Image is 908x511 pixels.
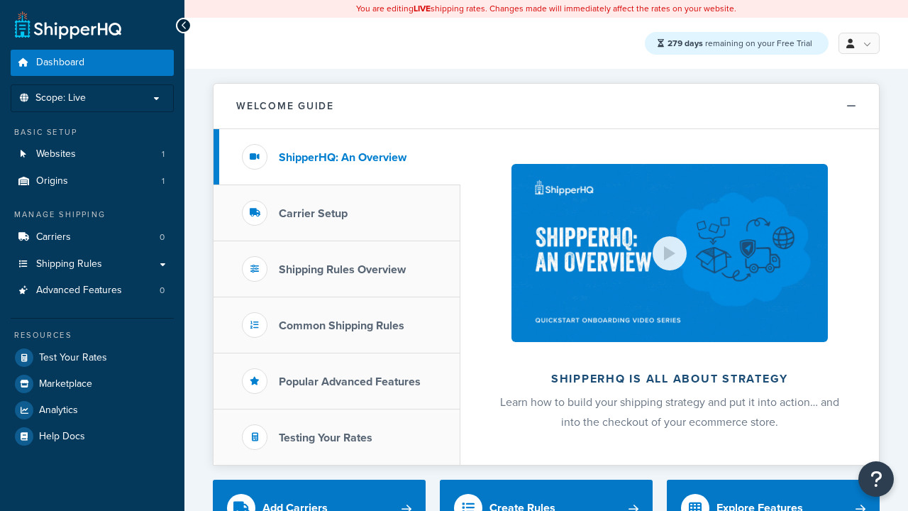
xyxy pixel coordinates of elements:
[279,432,372,444] h3: Testing Your Rates
[11,329,174,341] div: Resources
[162,175,165,187] span: 1
[279,151,406,164] h3: ShipperHQ: An Overview
[668,37,703,50] strong: 279 days
[11,50,174,76] a: Dashboard
[11,371,174,397] a: Marketplace
[214,84,879,129] button: Welcome Guide
[279,375,421,388] h3: Popular Advanced Features
[279,319,404,332] h3: Common Shipping Rules
[11,278,174,304] a: Advanced Features0
[414,2,431,15] b: LIVE
[11,424,174,449] a: Help Docs
[11,397,174,423] a: Analytics
[236,101,334,111] h2: Welcome Guide
[11,345,174,370] a: Test Your Rates
[279,207,348,220] h3: Carrier Setup
[11,224,174,251] a: Carriers0
[36,231,71,243] span: Carriers
[36,148,76,160] span: Websites
[36,258,102,270] span: Shipping Rules
[500,394,839,430] span: Learn how to build your shipping strategy and put it into action… and into the checkout of your e...
[279,263,406,276] h3: Shipping Rules Overview
[35,92,86,104] span: Scope: Live
[39,431,85,443] span: Help Docs
[511,164,828,342] img: ShipperHQ is all about strategy
[11,251,174,278] a: Shipping Rules
[11,168,174,194] li: Origins
[11,224,174,251] li: Carriers
[36,285,122,297] span: Advanced Features
[858,461,894,497] button: Open Resource Center
[36,175,68,187] span: Origins
[11,278,174,304] li: Advanced Features
[11,141,174,167] a: Websites1
[11,126,174,138] div: Basic Setup
[160,231,165,243] span: 0
[39,378,92,390] span: Marketplace
[11,209,174,221] div: Manage Shipping
[498,373,841,385] h2: ShipperHQ is all about strategy
[162,148,165,160] span: 1
[11,141,174,167] li: Websites
[160,285,165,297] span: 0
[11,168,174,194] a: Origins1
[36,57,84,69] span: Dashboard
[668,37,812,50] span: remaining on your Free Trial
[39,352,107,364] span: Test Your Rates
[39,405,78,417] span: Analytics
